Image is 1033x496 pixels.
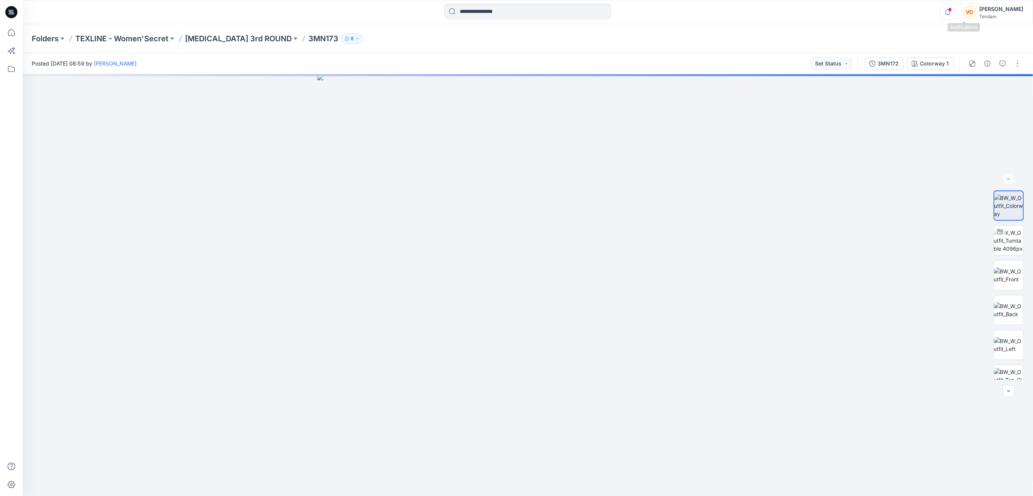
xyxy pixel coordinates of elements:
[32,33,59,44] a: Folders
[351,34,354,43] p: 8
[94,60,137,67] a: [PERSON_NAME]
[308,33,338,44] p: 3MN173
[920,59,949,68] div: Colorway 1
[980,14,1024,19] div: Tendam
[865,58,904,70] button: 3MN172
[982,58,994,70] button: Details
[994,229,1024,253] img: BW_W_Outfit_Turntable 4096px
[907,58,954,70] button: Colorway 1
[878,59,899,68] div: 3MN172
[341,33,363,44] button: 8
[994,302,1024,318] img: BW_W_Outfit_Back
[980,5,1024,14] div: [PERSON_NAME]
[32,59,137,67] span: Posted [DATE] 08:59 by
[994,194,1023,218] img: BW_W_Outfit_Colorway
[994,337,1024,353] img: BW_W_Outfit_Left
[75,33,168,44] a: TEXLINE - Women'Secret
[994,267,1024,283] img: BW_W_Outfit_Front
[963,5,977,19] div: VO
[994,368,1024,392] img: BW_W_Outfit_Top_CloseUp
[185,33,292,44] a: [MEDICAL_DATA] 3rd ROUND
